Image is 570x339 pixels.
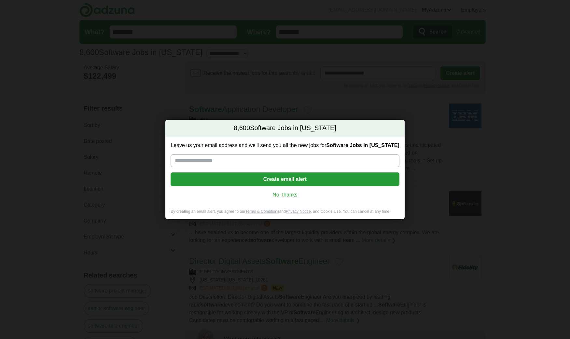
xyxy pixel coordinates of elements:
[165,120,404,137] h2: Software Jobs in [US_STATE]
[165,209,404,220] div: By creating an email alert, you agree to our and , and Cookie Use. You can cancel at any time.
[171,142,399,149] label: Leave us your email address and we'll send you all the new jobs for
[176,191,394,198] a: No, thanks
[286,209,311,214] a: Privacy Notice
[245,209,279,214] a: Terms & Conditions
[171,172,399,186] button: Create email alert
[234,124,250,133] span: 8,600
[326,142,399,148] strong: Software Jobs in [US_STATE]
